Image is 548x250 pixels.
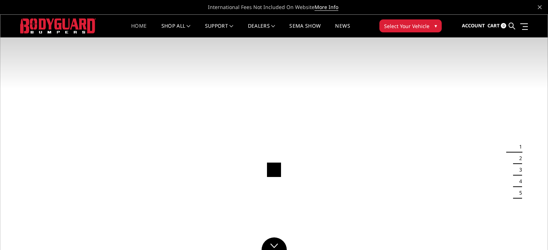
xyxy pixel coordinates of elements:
span: Select Your Vehicle [384,22,429,30]
span: Account [462,22,485,29]
a: News [335,23,350,37]
span: ▾ [435,22,437,29]
button: 5 of 5 [515,187,522,199]
a: shop all [161,23,191,37]
a: Cart 0 [487,16,506,36]
button: 4 of 5 [515,176,522,187]
span: 0 [501,23,506,28]
button: 2 of 5 [515,153,522,164]
button: 1 of 5 [515,141,522,153]
a: Account [462,16,485,36]
button: Select Your Vehicle [379,19,442,32]
img: BODYGUARD BUMPERS [20,18,96,33]
a: More Info [315,4,338,11]
span: Cart [487,22,500,29]
a: SEMA Show [289,23,321,37]
a: Click to Down [262,237,287,250]
a: Dealers [248,23,275,37]
a: Support [205,23,233,37]
a: Home [131,23,147,37]
button: 3 of 5 [515,164,522,176]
